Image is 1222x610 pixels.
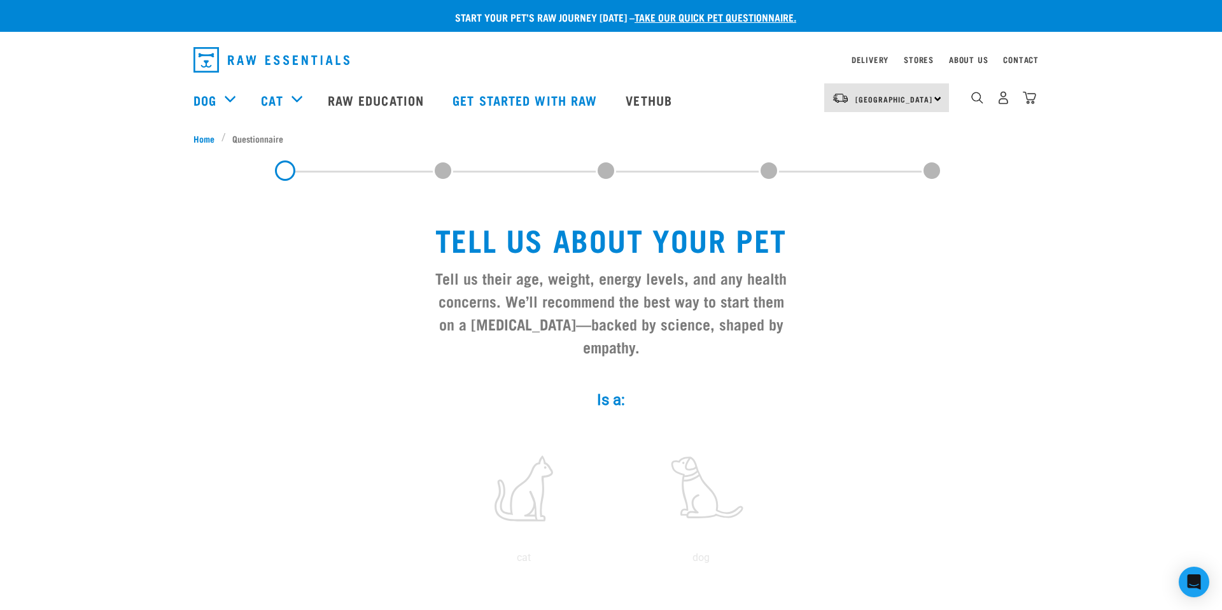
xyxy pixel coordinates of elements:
h1: Tell us about your pet [430,222,792,256]
img: Raw Essentials Logo [193,47,349,73]
span: [GEOGRAPHIC_DATA] [855,97,932,101]
p: cat [438,550,610,565]
img: home-icon@2x.png [1023,91,1036,104]
img: user.png [997,91,1010,104]
a: Cat [261,90,283,110]
label: Is a: [420,388,802,411]
a: take our quick pet questionnaire. [635,14,796,20]
a: Stores [904,57,934,62]
img: van-moving.png [832,92,849,104]
span: Home [193,132,214,145]
a: Home [193,132,221,145]
a: Dog [193,90,216,110]
nav: dropdown navigation [183,42,1039,78]
img: home-icon-1@2x.png [971,92,983,104]
a: Vethub [613,74,688,125]
a: Contact [1003,57,1039,62]
nav: breadcrumbs [193,132,1029,145]
a: Raw Education [315,74,440,125]
p: dog [615,550,787,565]
h3: Tell us their age, weight, energy levels, and any health concerns. We’ll recommend the best way t... [430,266,792,358]
a: About Us [949,57,988,62]
div: Open Intercom Messenger [1179,567,1209,597]
a: Delivery [852,57,888,62]
a: Get started with Raw [440,74,613,125]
